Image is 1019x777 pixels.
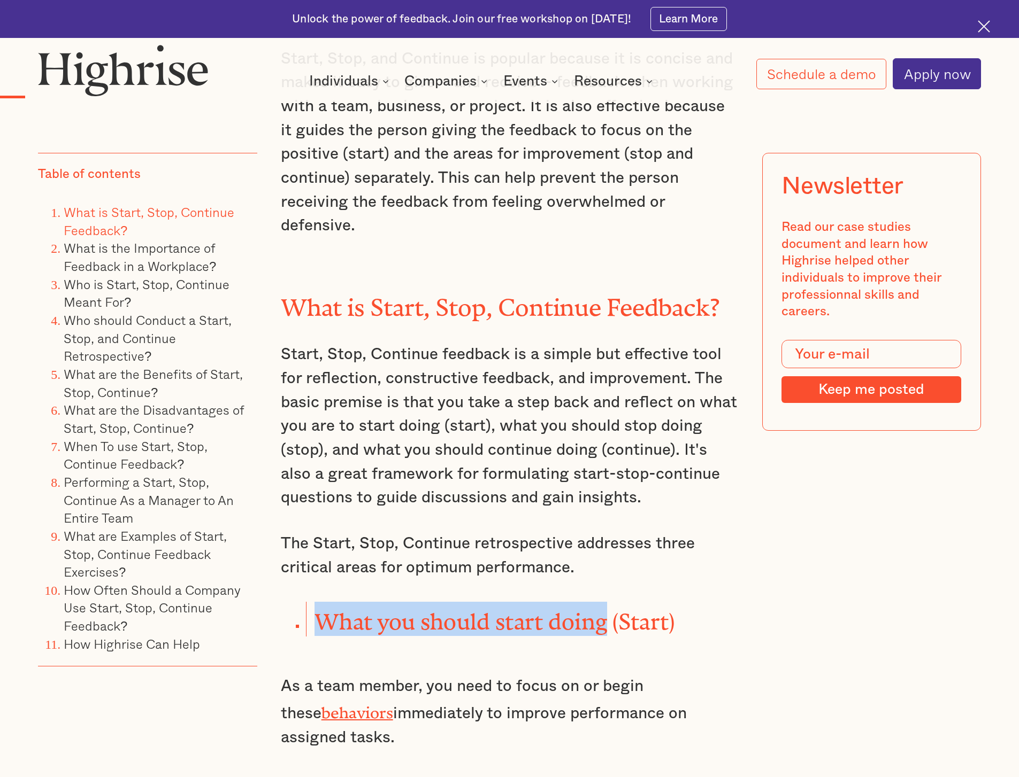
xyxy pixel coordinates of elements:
[64,364,243,402] a: What are the Benefits of Start, Stop, Continue?
[64,238,216,276] a: What is the Importance of Feedback in a Workplace?
[404,75,491,88] div: Companies
[782,340,961,369] input: Your e-mail
[503,75,561,88] div: Events
[404,75,477,88] div: Companies
[782,172,903,200] div: Newsletter
[756,59,887,89] a: Schedule a demo
[574,75,642,88] div: Resources
[321,704,393,714] a: behaviors
[650,7,727,31] a: Learn More
[38,166,141,183] div: Table of contents
[782,219,961,321] div: Read our case studies document and learn how Highrise helped other individuals to improve their p...
[64,310,232,366] a: Who should Conduct a Start, Stop, and Continue Retrospective?
[281,674,739,749] p: As a team member, you need to focus on or begin these immediately to improve performance on assig...
[782,376,961,403] input: Keep me posted
[64,274,229,312] a: Who is Start, Stop, Continue Meant For?
[309,75,392,88] div: Individuals
[978,20,990,33] img: Cross icon
[64,436,208,473] a: When To use Start, Stop, Continue Feedback?
[281,289,739,316] h2: What is Start, Stop, Continue Feedback?
[893,58,981,89] a: Apply now
[309,75,378,88] div: Individuals
[503,75,547,88] div: Events
[64,634,200,654] a: How Highrise Can Help
[64,400,244,438] a: What are the Disadvantages of Start, Stop, Continue?
[64,580,241,635] a: How Often Should a Company Use Start, Stop, Continue Feedback?
[782,340,961,403] form: Modal Form
[64,202,234,240] a: What is Start, Stop, Continue Feedback?
[64,472,234,527] a: Performing a Start, Stop, Continue As a Manager to An Entire Team
[292,12,631,27] div: Unlock the power of feedback. Join our free workshop on [DATE]!
[64,526,227,581] a: What are Examples of Start, Stop, Continue Feedback Exercises?
[574,75,656,88] div: Resources
[315,609,675,623] strong: What you should start doing (Start)
[38,44,208,96] img: Highrise logo
[281,343,739,509] p: Start, Stop, Continue feedback is a simple but effective tool for reflection, constructive feedba...
[281,532,739,579] p: The Start, Stop, Continue retrospective addresses three critical areas for optimum performance.
[281,47,739,238] p: Start, Stop, and Continue is popular because it is concise and makes it easy to give – and receiv...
